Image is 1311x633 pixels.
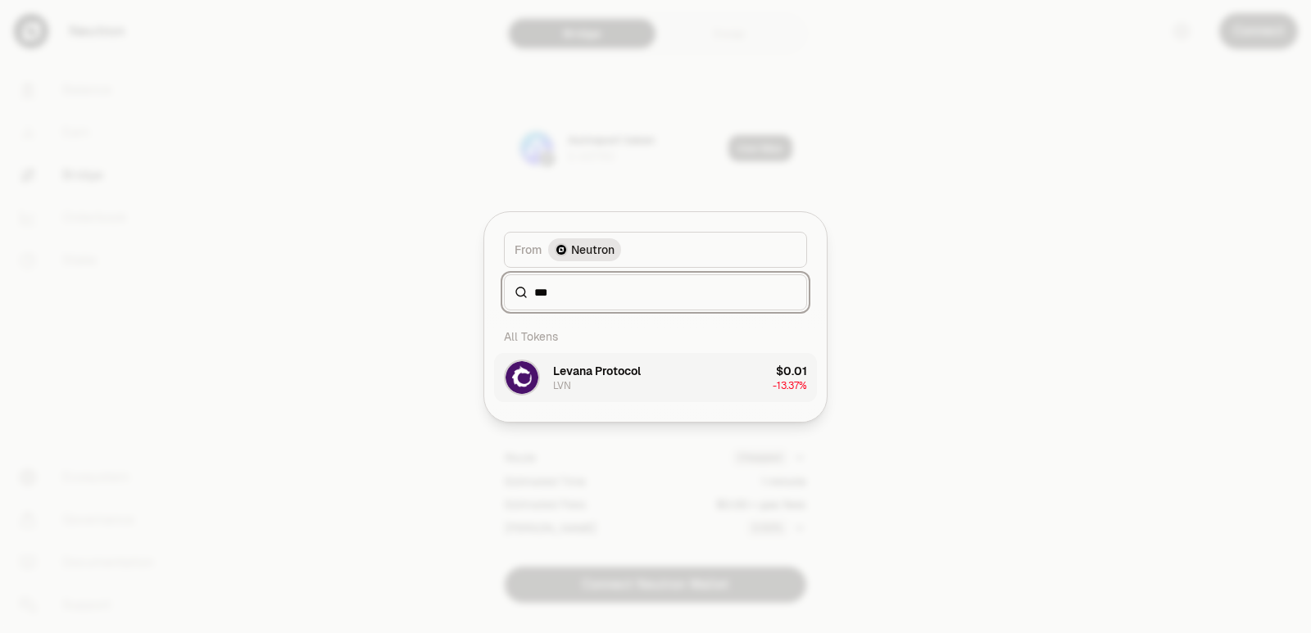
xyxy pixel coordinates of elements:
img: Neutron Logo [555,243,568,256]
div: $0.01 [776,363,807,379]
div: Levana Protocol [553,363,641,379]
span: Neutron [571,242,615,258]
div: LVN [553,379,571,392]
span: From [515,242,542,258]
img: LVN Logo [506,361,538,394]
button: LVN LogoLevana ProtocolLVN$0.01-13.37% [494,353,817,402]
span: -13.37% [773,379,807,392]
button: FromNeutron LogoNeutron [504,232,807,268]
div: All Tokens [494,320,817,353]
